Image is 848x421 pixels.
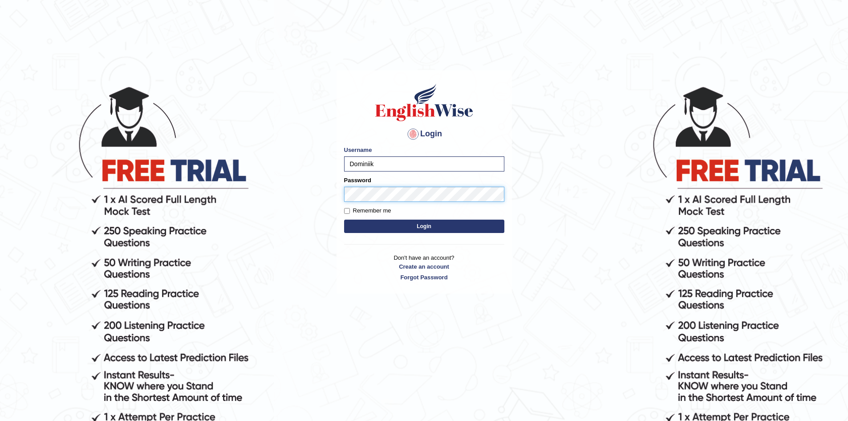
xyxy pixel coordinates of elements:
[344,273,504,282] a: Forgot Password
[344,262,504,271] a: Create an account
[344,208,350,214] input: Remember me
[344,206,391,215] label: Remember me
[344,253,504,281] p: Don't have an account?
[344,220,504,233] button: Login
[344,176,371,184] label: Password
[344,127,504,141] h4: Login
[344,146,372,154] label: Username
[373,82,475,123] img: Logo of English Wise sign in for intelligent practice with AI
